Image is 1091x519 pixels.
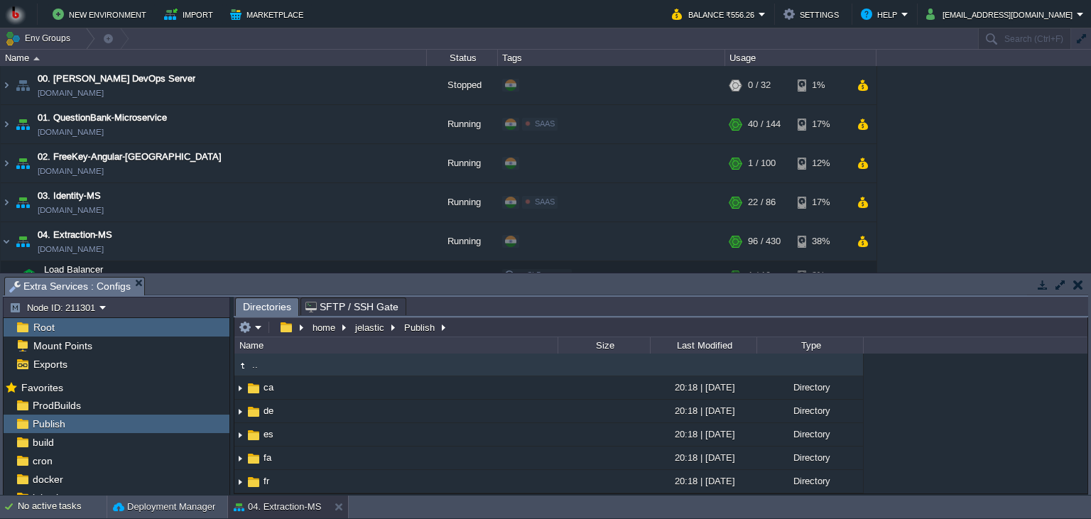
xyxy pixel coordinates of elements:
img: AMDAwAAAACH5BAEAAAAALAAAAAABAAEAAAICRAEAOw== [1,105,12,143]
img: AMDAwAAAACH5BAEAAAAALAAAAAABAAEAAAICRAEAOw== [246,474,261,490]
img: AMDAwAAAACH5BAEAAAAALAAAAAABAAEAAAICRAEAOw== [234,447,246,469]
img: AMDAwAAAACH5BAEAAAAALAAAAAABAAEAAAICRAEAOw== [234,471,246,493]
div: 40 / 144 [748,105,781,143]
img: AMDAwAAAACH5BAEAAAAALAAAAAABAAEAAAICRAEAOw== [1,222,12,261]
button: Settings [783,6,843,23]
img: AMDAwAAAACH5BAEAAAAALAAAAAABAAEAAAICRAEAOw== [234,400,246,422]
a: .. [250,359,260,371]
button: Balance ₹556.26 [672,6,759,23]
div: Name [236,337,558,354]
a: ProdBuilds [30,399,83,412]
div: Size [559,337,650,354]
div: Type [758,337,863,354]
img: AMDAwAAAACH5BAEAAAAALAAAAAABAAEAAAICRAEAOw== [234,424,246,446]
a: 02. FreeKey-Angular-[GEOGRAPHIC_DATA] [38,150,222,164]
div: 20:18 | [DATE] [650,447,756,469]
div: 3% [798,261,844,290]
div: 96 / 430 [748,222,781,261]
div: Running [427,144,498,182]
a: jelastic [30,491,65,504]
img: AMDAwAAAACH5BAEAAAAALAAAAAABAAEAAAICRAEAOw== [246,427,261,443]
img: AMDAwAAAACH5BAEAAAAALAAAAAABAAEAAAICRAEAOw== [33,57,40,60]
a: de [261,405,276,417]
button: Help [861,6,901,23]
a: Load Balancer [43,264,105,275]
button: [EMAIL_ADDRESS][DOMAIN_NAME] [926,6,1077,23]
a: 00. [PERSON_NAME] DevOps Server [38,72,195,86]
span: Directories [243,298,291,316]
img: Bitss Techniques [5,4,26,25]
img: AMDAwAAAACH5BAEAAAAALAAAAAABAAEAAAICRAEAOw== [246,451,261,466]
a: 03. Identity-MS [38,189,101,203]
a: Favorites [18,382,65,393]
button: jelastic [353,321,388,334]
div: Usage [726,50,876,66]
button: home [310,321,339,334]
div: 1 / 10 [748,261,771,290]
img: AMDAwAAAACH5BAEAAAAALAAAAAABAAEAAAICRAEAOw== [1,66,12,104]
span: SAAS [535,119,555,128]
a: [DOMAIN_NAME] [38,242,104,256]
div: 1 / 100 [748,144,776,182]
a: Root [31,321,57,334]
img: AMDAwAAAACH5BAEAAAAALAAAAAABAAEAAAICRAEAOw== [246,404,261,420]
img: AMDAwAAAACH5BAEAAAAALAAAAAABAAEAAAICRAEAOw== [19,261,39,290]
a: build [30,436,56,449]
span: fa [261,452,273,464]
div: 20:18 | [DATE] [650,400,756,422]
span: Load Balancer [43,263,105,275]
img: AMDAwAAAACH5BAEAAAAALAAAAAABAAEAAAICRAEAOw== [234,358,250,373]
div: No active tasks [18,496,107,518]
a: 01. QuestionBank-Microservice [38,111,167,125]
span: no SLB access [504,271,569,279]
div: Directory [756,470,863,492]
div: 20:18 | [DATE] [650,470,756,492]
span: SAAS [535,197,555,206]
a: Exports [31,358,70,371]
button: Marketplace [230,6,308,23]
a: ca [261,381,276,393]
img: AMDAwAAAACH5BAEAAAAALAAAAAABAAEAAAICRAEAOw== [246,381,261,396]
a: es [261,428,276,440]
button: Import [164,6,217,23]
input: Click to enter the path [234,317,1087,337]
div: Running [427,183,498,222]
img: AMDAwAAAACH5BAEAAAAALAAAAAABAAEAAAICRAEAOw== [13,222,33,261]
a: [DOMAIN_NAME] [38,164,104,178]
div: 38% [798,222,844,261]
a: docker [30,473,65,486]
div: 1% [798,66,844,104]
img: AMDAwAAAACH5BAEAAAAALAAAAAABAAEAAAICRAEAOw== [10,261,18,290]
div: Name [1,50,426,66]
img: AMDAwAAAACH5BAEAAAAALAAAAAABAAEAAAICRAEAOw== [1,144,12,182]
div: 22 / 86 [748,183,776,222]
img: AMDAwAAAACH5BAEAAAAALAAAAAABAAEAAAICRAEAOw== [13,144,33,182]
div: 17% [798,183,844,222]
div: Directory [756,400,863,422]
div: Directory [756,447,863,469]
span: fr [261,475,271,487]
div: Running [427,105,498,143]
img: AMDAwAAAACH5BAEAAAAALAAAAAABAAEAAAICRAEAOw== [234,377,246,399]
a: [DOMAIN_NAME] [38,86,104,100]
div: Running [427,222,498,261]
div: Directory [756,376,863,398]
div: 20:18 | [DATE] [650,376,756,398]
a: Mount Points [31,339,94,352]
div: Tags [499,50,724,66]
div: 0 / 32 [748,66,771,104]
a: 04. Extraction-MS [38,228,112,242]
span: cron [30,454,55,467]
div: 17% [798,105,844,143]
